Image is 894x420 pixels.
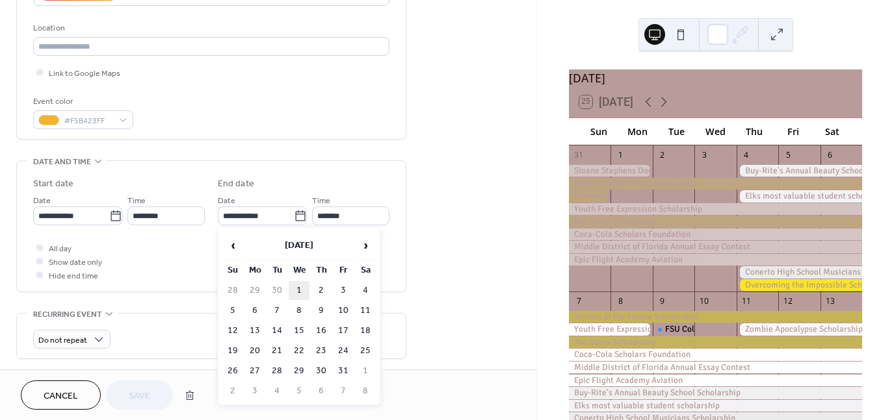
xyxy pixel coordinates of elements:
[289,341,309,360] td: 22
[333,281,354,300] td: 3
[569,349,862,360] div: Coca-Cola Scholars Foundation
[33,95,131,108] div: Event color
[33,308,102,321] span: Recurring event
[218,194,235,208] span: Date
[33,155,91,169] span: Date and time
[774,118,813,145] div: Fri
[289,321,309,340] td: 15
[222,321,243,340] td: 12
[312,194,330,208] span: Time
[615,295,626,306] div: 8
[569,178,862,190] div: Writers of the Future Scholarship
[569,375,862,386] div: Epic Flight Academy Aviation
[333,362,354,380] td: 31
[244,382,265,401] td: 3
[333,301,354,320] td: 10
[741,295,752,306] div: 11
[267,382,287,401] td: 4
[569,203,862,215] div: Youth Free Expression Scholarship
[64,114,112,128] span: #F5B423FF
[569,190,611,202] div: Cooking Up Joy Scholarship
[244,321,265,340] td: 13
[569,254,862,266] div: Epic Flight Academy Aviation
[737,279,862,291] div: Overcoming the Impossible Scholarship
[333,321,354,340] td: 17
[355,382,376,401] td: 8
[699,149,710,160] div: 3
[355,261,376,280] th: Sa
[699,295,710,306] div: 10
[783,295,794,306] div: 12
[38,333,87,348] span: Do not repeat
[573,149,585,160] div: 31
[735,118,774,145] div: Thu
[569,323,653,335] div: Youth Free Expression Scholarship
[355,281,376,300] td: 4
[569,400,862,412] div: Elks most valuable student scholarship
[311,301,332,320] td: 9
[569,69,862,86] div: [DATE]
[824,149,835,160] div: 6
[311,382,332,401] td: 6
[355,301,376,320] td: 11
[222,362,243,380] td: 26
[579,118,618,145] div: Sun
[289,281,309,300] td: 1
[569,229,862,240] div: Coca-Cola Scholars Foundation
[222,301,243,320] td: 5
[355,341,376,360] td: 25
[333,261,354,280] th: Fr
[783,149,794,160] div: 5
[21,380,101,410] button: Cancel
[49,256,102,269] span: Show date only
[355,362,376,380] td: 1
[223,232,243,258] span: ‹
[267,261,287,280] th: Tu
[222,281,243,300] td: 28
[569,387,862,399] div: Buy-Rite's Annual Beauty School Scholarship
[33,21,387,35] div: Location
[355,321,376,340] td: 18
[44,389,78,403] span: Cancel
[49,269,98,283] span: Hide end time
[696,118,735,145] div: Wed
[222,341,243,360] td: 19
[289,362,309,380] td: 29
[569,311,862,323] div: Writers of the Future Scholarship
[665,323,795,335] div: FSU College Application Workshop
[311,341,332,360] td: 23
[244,341,265,360] td: 20
[569,362,862,373] div: Middle District of Florida Annual Essay Contest
[569,336,862,348] div: The Gates Scholarship
[244,362,265,380] td: 27
[222,382,243,401] td: 2
[222,261,243,280] th: Su
[127,194,146,208] span: Time
[333,341,354,360] td: 24
[618,118,657,145] div: Mon
[244,301,265,320] td: 6
[737,165,862,177] div: Buy-Rite's Annual Beauty School Scholarship
[813,118,852,145] div: Sat
[311,281,332,300] td: 2
[267,281,287,300] td: 30
[657,149,668,160] div: 2
[218,177,254,191] div: End date
[33,177,73,191] div: Start date
[615,149,626,160] div: 1
[267,301,287,320] td: 7
[333,382,354,401] td: 7
[267,321,287,340] td: 14
[573,295,585,306] div: 7
[49,67,120,80] span: Link to Google Maps
[267,341,287,360] td: 21
[244,261,265,280] th: Mo
[289,261,309,280] th: We
[737,323,862,335] div: Zombie Apocalypse Scholarship
[569,241,862,253] div: Middle District of Florida Annual Essay Contest
[657,295,668,306] div: 9
[267,362,287,380] td: 28
[289,382,309,401] td: 5
[244,232,354,260] th: [DATE]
